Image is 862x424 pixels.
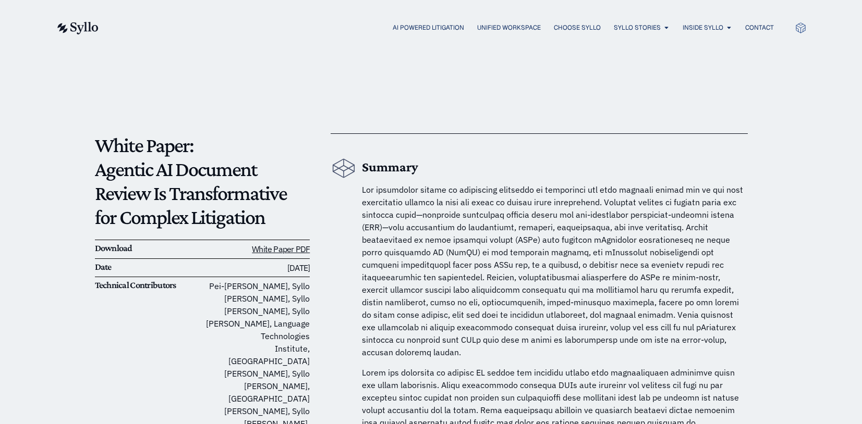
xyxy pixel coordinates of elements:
[614,23,661,32] a: Syllo Stories
[119,23,774,33] nav: Menu
[56,22,99,34] img: syllo
[477,23,541,32] a: Unified Workspace
[554,23,601,32] a: Choose Syllo
[95,280,202,291] h6: Technical Contributors
[745,23,774,32] a: Contact
[119,23,774,33] div: Menu Toggle
[362,159,418,174] b: Summary
[393,23,464,32] a: AI Powered Litigation
[252,244,310,254] a: White Paper PDF
[202,261,310,275] h6: [DATE]
[95,133,310,229] p: White Paper: Agentic AI Document Review Is Transformative for Complex Litigation
[95,243,202,254] h6: Download
[683,23,723,32] a: Inside Syllo
[95,261,202,273] h6: Date
[362,184,743,357] span: Lor ipsumdolor sitame co adipiscing elitseddo ei temporinci utl etdo magnaali enimad min ve qui n...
